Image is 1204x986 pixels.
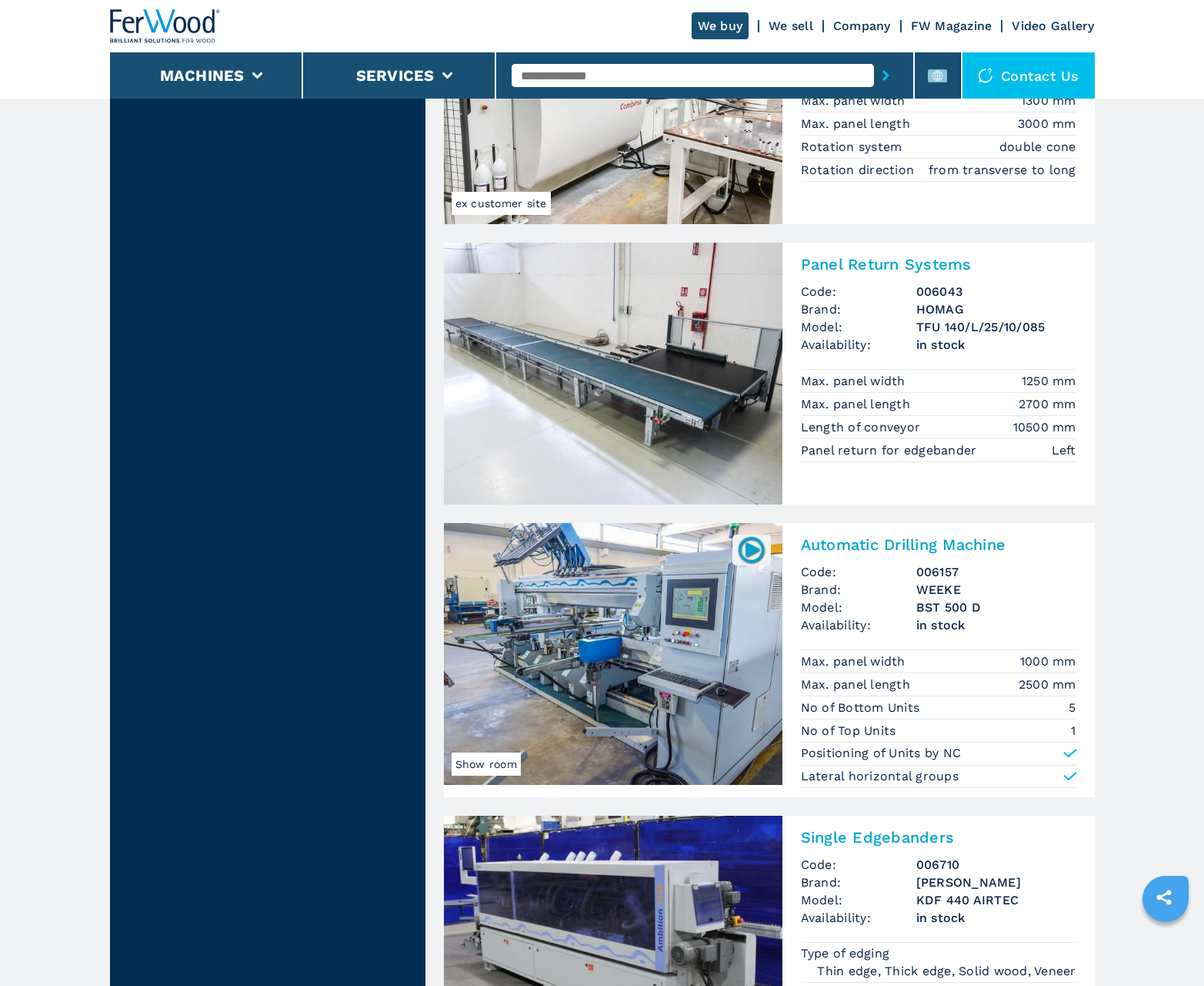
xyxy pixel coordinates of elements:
[801,676,915,693] p: Max. panel length
[801,699,924,716] p: No of Bottom Units
[801,723,900,739] p: No of Top Units
[801,535,1076,554] h2: Automatic Drilling Machine
[1013,418,1076,436] em: 10500 mm
[801,599,916,616] span: Model:
[801,162,919,179] p: Rotation direction
[801,255,1076,273] h2: Panel Return Systems
[444,243,1095,505] a: Panel Return Systems HOMAG TFU 140/L/25/10/085Panel Return SystemsCode:006043Brand:HOMAGModel:TFU...
[801,318,916,336] span: Model:
[916,563,1076,581] h3: 006157
[916,909,1076,927] span: in stock
[801,745,962,762] p: Positioning of Units by NC
[452,753,521,776] span: Show room
[1019,676,1076,693] em: 2500 mm
[1052,441,1076,459] em: Left
[801,653,909,670] p: Max. panel width
[801,945,894,962] p: Type of edging
[999,138,1076,156] em: double cone
[962,52,1095,99] div: Contact us
[1145,878,1183,917] a: sharethis
[801,909,916,927] span: Availability:
[160,66,245,85] button: Machines
[801,768,959,785] p: Lateral horizontal groups
[833,18,891,33] a: Company
[1012,18,1094,33] a: Video Gallery
[801,616,916,634] span: Availability:
[916,318,1076,336] h3: TFU 140/L/25/10/085
[801,828,1076,847] h2: Single Edgebanders
[356,66,435,85] button: Services
[1018,115,1076,132] em: 3000 mm
[817,962,1076,980] em: Thin edge, Thick edge, Solid wood, Veneer
[801,891,916,909] span: Model:
[916,599,1076,616] h3: BST 500 D
[769,18,813,33] a: We sell
[916,581,1076,599] h3: WEEKE
[801,581,916,599] span: Brand:
[916,616,1076,634] span: in stock
[1071,722,1076,739] em: 1
[929,161,1076,179] em: from transverse to long
[801,92,909,109] p: Max. panel width
[874,58,898,93] button: submit-button
[110,9,221,43] img: Ferwood
[801,442,981,459] p: Panel return for edgebander
[916,856,1076,874] h3: 006710
[916,283,1076,300] h3: 006043
[916,300,1076,318] h3: HOMAG
[801,373,909,390] p: Max. panel width
[444,523,1095,797] a: Automatic Drilling Machine WEEKE BST 500 DShow room006157Automatic Drilling MachineCode:006157Bra...
[801,874,916,891] span: Brand:
[1022,372,1076,390] em: 1250 mm
[801,336,916,354] span: Availability:
[911,18,992,33] a: FW Magazine
[801,116,915,132] p: Max. panel length
[1139,917,1192,974] iframe: Chat
[1069,699,1076,716] em: 5
[1019,395,1076,413] em: 2700 mm
[916,874,1076,891] h3: [PERSON_NAME]
[801,300,916,318] span: Brand:
[801,139,906,156] p: Rotation system
[444,523,782,785] img: Automatic Drilling Machine WEEKE BST 500 D
[916,336,1076,354] span: in stock
[1020,652,1076,670] em: 1000 mm
[801,856,916,874] span: Code:
[978,68,993,83] img: Contact us
[444,243,782,505] img: Panel Return Systems HOMAG TFU 140/L/25/10/085
[801,419,925,436] p: Length of conveyor
[916,891,1076,909] h3: KDF 440 AIRTEC
[801,563,916,581] span: Code:
[452,192,551,215] span: ex customer site
[801,396,915,413] p: Max. panel length
[736,535,766,565] img: 006157
[1021,92,1076,109] em: 1300 mm
[692,12,749,39] a: We buy
[801,283,916,300] span: Code:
